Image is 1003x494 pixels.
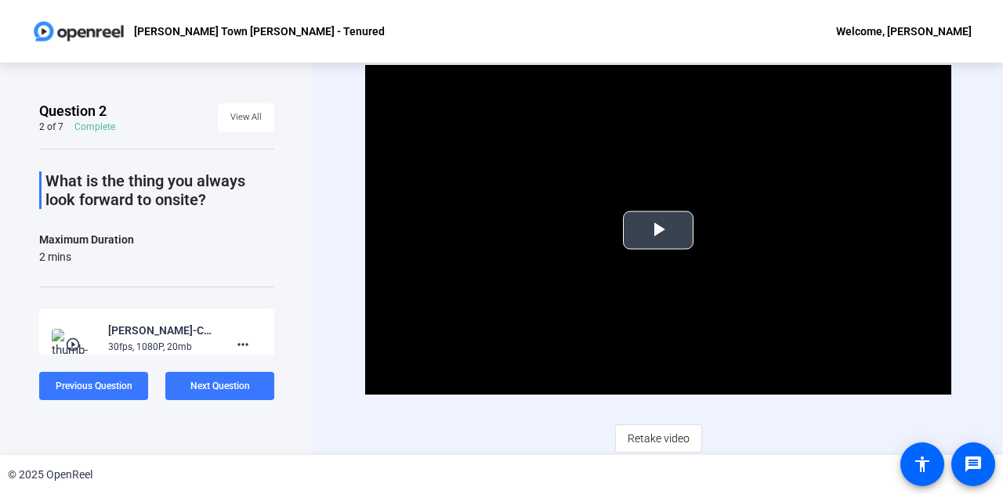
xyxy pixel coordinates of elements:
span: Retake video [628,424,690,453]
span: Next Question [190,380,250,391]
div: © 2025 OpenReel [8,467,92,483]
div: Video Player [365,65,951,395]
div: 2 mins [39,249,134,265]
div: Maximum Duration [39,230,134,249]
button: View All [218,103,274,132]
button: Retake video [615,424,702,453]
mat-icon: message [964,455,983,474]
p: [PERSON_NAME] Town [PERSON_NAME] - Tenured [134,22,385,41]
div: Welcome, [PERSON_NAME] [836,22,972,41]
span: Previous Question [56,380,132,391]
div: [PERSON_NAME]-Conferences - [PERSON_NAME] Town [PERSON_NAME]-[PERSON_NAME][GEOGRAPHIC_DATA][PERSO... [108,321,213,340]
mat-icon: more_horiz [234,335,252,354]
img: thumb-nail [52,329,98,360]
span: View All [230,106,262,129]
div: 21 secs [108,354,213,368]
button: Next Question [165,372,274,400]
span: Question 2 [39,102,107,121]
div: 2 of 7 [39,121,63,133]
p: What is the thing you always look forward to onsite? [45,171,274,209]
img: OpenReel logo [31,16,126,47]
mat-icon: play_circle_outline [65,337,84,352]
button: Previous Question [39,372,148,400]
div: 30fps, 1080P, 20mb [108,340,213,354]
div: Complete [74,121,115,133]
mat-icon: accessibility [913,455,932,474]
button: Play Video [623,211,693,249]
